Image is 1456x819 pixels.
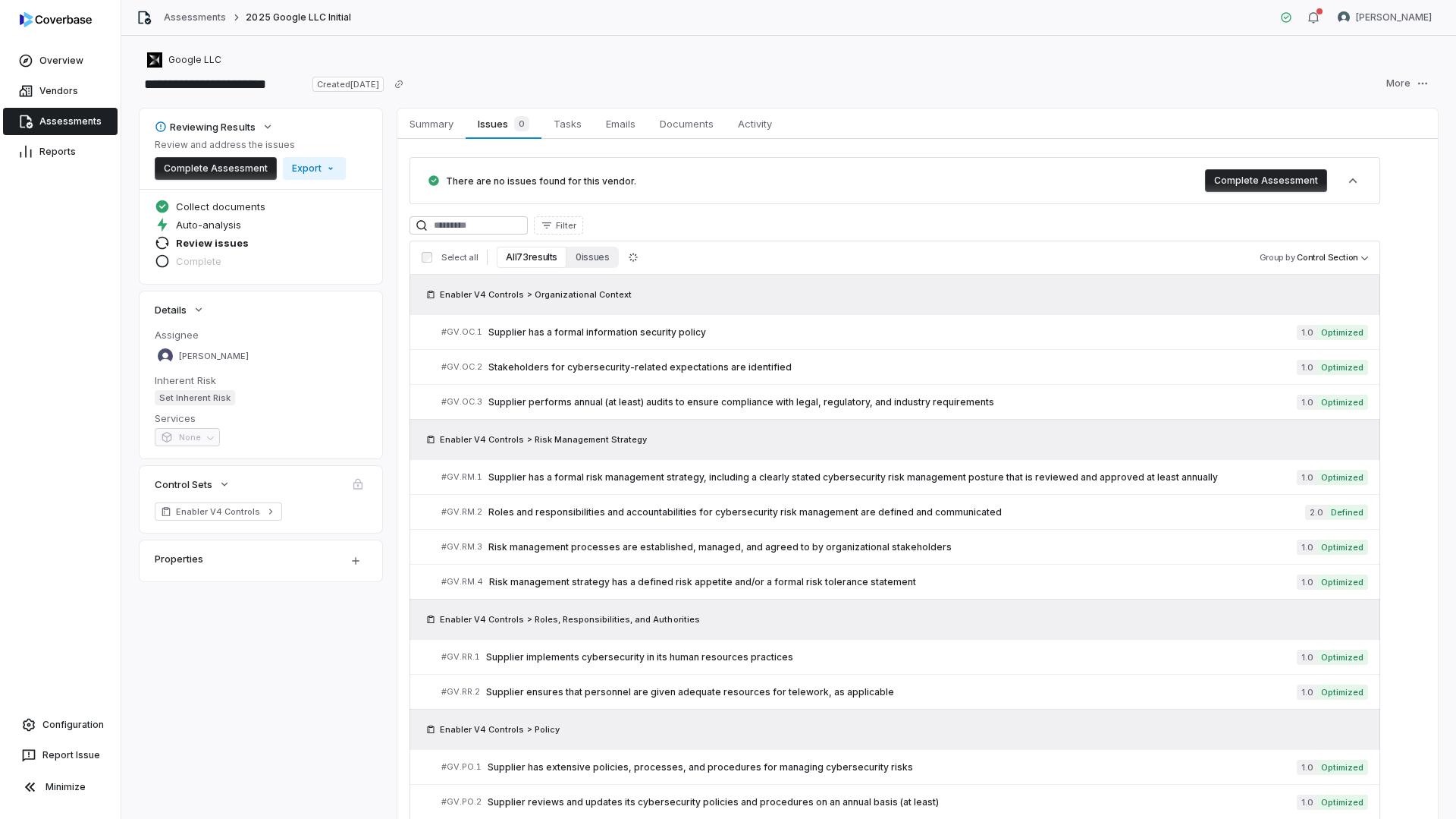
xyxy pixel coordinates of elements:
[1297,360,1316,375] span: 1.0
[488,541,1297,553] span: Risk management processes are established, managed, and agreed to by organizational stakeholders
[1297,395,1316,410] span: 1.0
[3,108,118,135] a: Assessments
[1297,685,1316,700] span: 1.0
[385,71,413,98] button: Copy link
[440,288,632,301] span: Enabler V4 Controls > Organizational Context
[440,433,647,446] span: Enabler V4 Controls > Risk Management Strategy
[1338,11,1350,24] img: Nic Weilbacher avatar
[155,328,367,342] dt: Assignee
[441,686,480,698] span: # GV.RR.2
[1260,252,1295,263] span: Group by
[441,750,1368,784] a: #GV.PO.1Supplier has extensive policies, processes, and procedures for managing cybersecurity ris...
[1329,6,1441,29] button: Nic Weilbacher avatar[PERSON_NAME]
[440,723,560,736] span: Enabler V4 Controls > Policy
[164,11,226,24] a: Assessments
[1297,795,1316,810] span: 1.0
[1297,650,1316,665] span: 1.0
[3,77,118,105] a: Vendors
[1316,575,1368,590] span: Optimized
[1326,505,1368,520] span: Defined
[246,11,351,24] span: 2025 Google LLC Initial
[1305,505,1326,520] span: 2.0
[158,348,173,364] img: Kourtney Shields avatar
[1316,395,1368,410] span: Optimized
[441,385,1368,419] a: #GV.OC.3Supplier performs annual (at least) audits to ensure compliance with legal, regulatory, a...
[403,114,460,134] span: Summary
[155,373,367,387] dt: Inherent Risk
[422,252,432,263] input: Select all
[3,47,118,74] a: Overview
[488,396,1297,408] span: Supplier performs annual (at least) audits to ensure compliance with legal, regulatory, and indus...
[1297,325,1316,340] span: 1.0
[556,220,576,232] span: Filter
[155,139,346,151] p: Review and address the issues
[441,675,1368,709] a: #GV.RR.2Supplier ensures that personnel are given adequate resources for telework, as applicable1...
[548,114,588,134] span: Tasks
[143,46,226,74] button: https://x.company/projects/bellwether/Google LLC
[312,77,384,92] span: Created [DATE]
[155,120,256,134] div: Reviewing Results
[3,138,118,165] a: Reports
[441,315,1368,349] a: #GV.OC.1Supplier has a formal information security policy1.0Optimized
[1297,470,1316,485] span: 1.0
[441,651,480,663] span: # GV.RR.1
[1316,760,1368,775] span: Optimized
[1297,760,1316,775] span: 1.0
[441,761,482,773] span: # GV.PO.1
[440,613,700,625] span: Enabler V4 Controls > Roles, Responsibilities, and Authorities
[1316,685,1368,700] span: Optimized
[1316,325,1368,340] span: Optimized
[179,351,249,362] span: [PERSON_NAME]
[155,157,277,180] button: Complete Assessment
[732,114,778,134] span: Activity
[441,471,482,483] span: # GV.RM.1
[283,157,346,180] button: Export
[1356,11,1432,24] span: [PERSON_NAME]
[486,686,1297,698] span: Supplier ensures that personnel are given adequate resources for telework, as applicable
[441,495,1368,529] a: #GV.RM.2Roles and responsibilities and accountabilities for cybersecurity risk management are def...
[441,640,1368,674] a: #GV.RR.1Supplier implements cybersecurity in its human resources practices1.0Optimized
[6,742,115,769] button: Report Issue
[150,113,278,140] button: Reviewing Results
[446,175,636,187] span: There are no issues found for this vendor.
[441,530,1368,564] a: #GV.RM.3Risk management processes are established, managed, and agreed to by organizational stake...
[441,350,1368,384] a: #GV.OC.2Stakeholders for cybersecurity-related expectations are identified1.0Optimized
[176,254,221,268] span: Complete
[486,651,1297,663] span: Supplier implements cybersecurity in its human resources practices
[514,116,529,131] span: 0
[1316,360,1368,375] span: Optimized
[1316,540,1368,555] span: Optimized
[20,12,92,27] img: logo-D7KZi-bG.svg
[1316,650,1368,665] span: Optimized
[441,576,483,587] span: # GV.RM.4
[176,236,249,250] span: Review issues
[441,252,478,263] span: Select all
[441,326,482,338] span: # GV.OC.1
[155,303,187,317] span: Details
[1297,540,1316,555] span: 1.0
[441,396,482,408] span: # GV.OC.3
[155,477,212,491] span: Control Sets
[155,411,367,425] dt: Services
[654,114,720,134] span: Documents
[488,761,1297,773] span: Supplier has extensive policies, processes, and procedures for managing cybersecurity risks
[441,361,482,373] span: # GV.OC.2
[488,506,1305,518] span: Roles and responsibilities and accountabilities for cybersecurity risk management are defined and...
[155,390,235,405] span: Set Inherent Risk
[497,247,566,268] button: All 73 results
[155,502,282,521] a: Enabler V4 Controls
[488,471,1297,484] span: Supplier has a formal risk management strategy, including a clearly stated cybersecurity risk man...
[441,541,482,553] span: # GV.RM.3
[150,296,209,323] button: Details
[150,471,235,498] button: Control Sets
[6,711,115,739] a: Configuration
[472,113,535,134] span: Issues
[488,796,1297,808] span: Supplier reviews and updates its cybersecurity policies and procedures on an annual basis (at least)
[441,785,1368,819] a: #GV.PO.2Supplier reviews and updates its cybersecurity policies and procedures on an annual basis...
[6,772,115,802] button: Minimize
[441,506,482,518] span: # GV.RM.2
[488,361,1297,373] span: Stakeholders for cybersecurity-related expectations are identified
[489,576,1297,588] span: Risk management strategy has a defined risk appetite and/or a formal risk tolerance statement
[176,506,261,518] span: Enabler V4 Controls
[600,114,642,134] span: Emails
